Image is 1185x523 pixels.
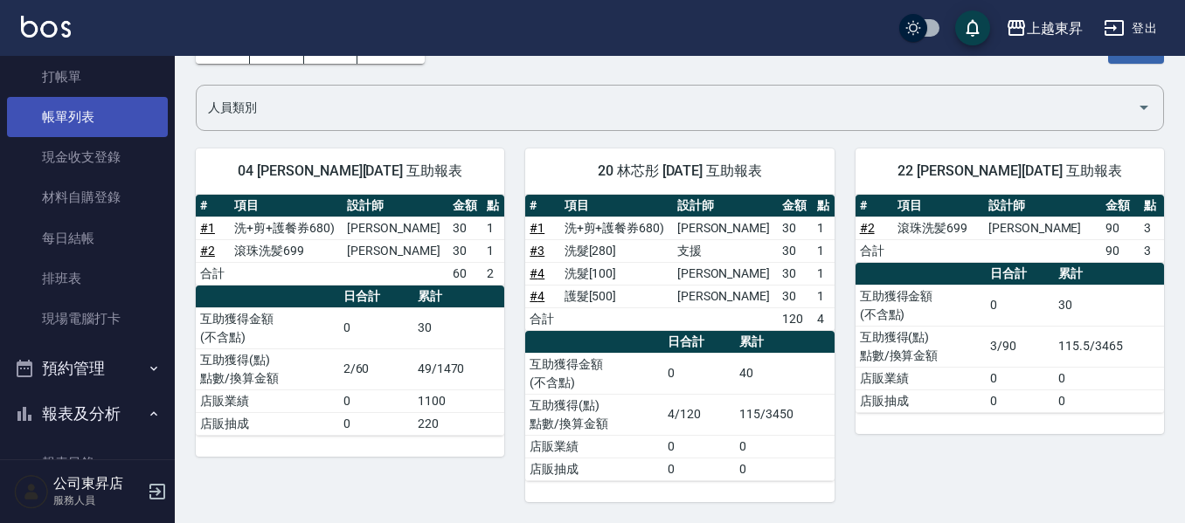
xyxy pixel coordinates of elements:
td: 49/1470 [413,348,505,389]
td: 120 [778,307,812,330]
td: 店販抽成 [856,389,987,412]
td: 洗髮[280] [560,239,673,262]
td: 互助獲得(點) 點數/換算金額 [856,326,987,367]
td: 3 [1140,239,1164,262]
td: 店販抽成 [196,412,339,435]
td: 115/3450 [735,394,834,435]
td: 30 [448,217,482,239]
th: 設計師 [984,195,1101,217]
a: #3 [530,244,544,258]
td: 洗+剪+護餐券680) [230,217,343,239]
h5: 公司東昇店 [53,475,142,492]
button: Open [1130,93,1158,121]
a: 打帳單 [7,57,168,97]
td: 90 [1101,217,1140,239]
td: 店販抽成 [525,458,663,480]
th: 累計 [413,286,505,308]
td: 滾珠洗髪699 [230,239,343,262]
a: 材料自購登錄 [7,177,168,217]
td: 1 [482,239,504,262]
td: 合計 [856,239,894,262]
td: 0 [1054,367,1164,389]
td: 護髮[500] [560,285,673,307]
th: 點 [1140,195,1164,217]
td: [PERSON_NAME] [343,217,448,239]
th: 累計 [1054,263,1164,286]
td: [PERSON_NAME] [673,285,779,307]
td: 0 [1054,389,1164,412]
button: 上越東昇 [999,10,1090,46]
button: save [955,10,990,45]
a: #1 [530,221,544,235]
td: 0 [986,389,1054,412]
button: 報表及分析 [7,391,168,437]
th: 金額 [448,195,482,217]
a: #2 [860,221,875,235]
td: 滾珠洗髪699 [893,217,984,239]
th: # [525,195,559,217]
th: 日合計 [339,286,413,308]
td: 店販業績 [525,435,663,458]
th: 日合計 [986,263,1054,286]
td: 0 [339,389,413,412]
td: 1 [482,217,504,239]
a: 排班表 [7,258,168,299]
td: 30 [778,217,812,239]
td: 互助獲得(點) 點數/換算金額 [196,348,339,389]
td: 90 [1101,239,1140,262]
td: [PERSON_NAME] [673,262,779,285]
table: a dense table [856,263,1164,413]
img: Logo [21,16,71,38]
td: 60 [448,262,482,285]
td: 30 [778,285,812,307]
td: 4/120 [663,394,735,435]
td: 0 [663,353,735,394]
button: 登出 [1097,12,1164,45]
td: 0 [986,367,1054,389]
th: 金額 [1101,195,1140,217]
td: 220 [413,412,505,435]
td: 互助獲得金額 (不含點) [525,353,663,394]
td: 115.5/3465 [1054,326,1164,367]
table: a dense table [856,195,1164,263]
td: 洗髮[100] [560,262,673,285]
td: 0 [339,412,413,435]
th: 設計師 [343,195,448,217]
th: 點 [813,195,835,217]
div: 上越東昇 [1027,17,1083,39]
table: a dense table [525,331,834,481]
td: [PERSON_NAME] [343,239,448,262]
td: 30 [448,239,482,262]
td: 1100 [413,389,505,412]
th: 項目 [893,195,984,217]
td: 0 [735,435,834,458]
td: 1 [813,262,835,285]
a: 帳單列表 [7,97,168,137]
td: 30 [778,262,812,285]
td: 0 [663,458,735,480]
span: 20 林芯彤 [DATE] 互助報表 [546,162,813,180]
td: [PERSON_NAME] [984,217,1101,239]
td: 2/60 [339,348,413,389]
button: 預約管理 [7,346,168,391]
table: a dense table [525,195,834,331]
input: 人員名稱 [204,93,1130,123]
td: 0 [663,435,735,458]
td: 互助獲得(點) 點數/換算金額 [525,394,663,435]
th: 點 [482,195,504,217]
td: [PERSON_NAME] [673,217,779,239]
th: 累計 [735,331,834,354]
td: 0 [339,307,413,348]
a: 現場電腦打卡 [7,299,168,339]
a: #4 [530,289,544,303]
td: 互助獲得金額 (不含點) [196,307,339,348]
span: 22 [PERSON_NAME][DATE] 互助報表 [877,162,1143,180]
td: 3/90 [986,326,1054,367]
a: 每日結帳 [7,218,168,258]
th: 項目 [560,195,673,217]
td: 0 [986,285,1054,326]
td: 2 [482,262,504,285]
th: # [196,195,230,217]
td: 合計 [196,262,230,285]
td: 1 [813,217,835,239]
